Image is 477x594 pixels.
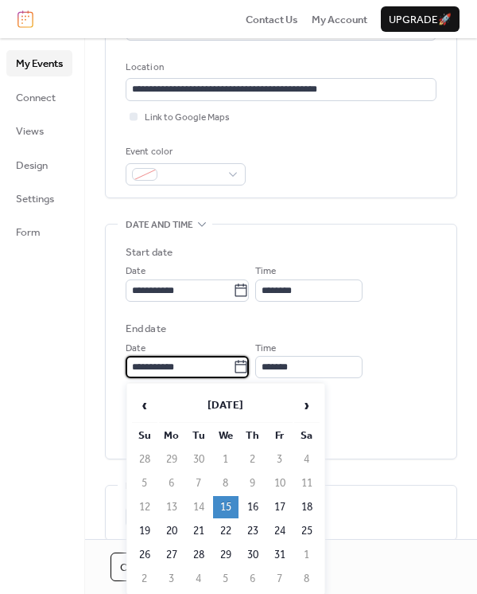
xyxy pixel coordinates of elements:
td: 28 [132,448,157,471]
td: 4 [186,568,211,590]
td: 1 [294,544,320,566]
span: My Account [312,12,367,28]
td: 5 [132,472,157,494]
a: Settings [6,186,72,211]
td: 2 [132,568,157,590]
th: Th [240,424,266,447]
span: Date [126,264,145,279]
span: Contact Us [246,12,298,28]
button: Upgrade🚀 [381,6,460,32]
td: 23 [240,520,266,542]
td: 15 [213,496,238,518]
span: Upgrade 🚀 [389,12,452,28]
a: Connect [6,84,72,110]
img: logo [17,10,33,28]
td: 7 [186,472,211,494]
button: Cancel [111,553,171,581]
td: 24 [267,520,293,542]
td: 21 [186,520,211,542]
td: 13 [159,496,184,518]
div: Event color [126,144,242,160]
td: 1 [213,448,238,471]
span: Date [126,341,145,357]
span: Connect [16,90,56,106]
span: Form [16,225,41,240]
div: End date [126,321,166,337]
span: Date and time [126,217,193,233]
td: 29 [159,448,184,471]
a: Form [6,219,72,244]
span: Cancel [120,560,161,576]
th: We [213,424,238,447]
div: Location [126,60,433,76]
th: Fr [267,424,293,447]
th: Tu [186,424,211,447]
td: 7 [267,568,293,590]
td: 2 [240,448,266,471]
td: 14 [186,496,211,518]
td: 3 [159,568,184,590]
td: 3 [267,448,293,471]
th: Sa [294,424,320,447]
td: 29 [213,544,238,566]
td: 12 [132,496,157,518]
span: Time [255,341,276,357]
td: 25 [294,520,320,542]
span: › [295,389,319,421]
td: 4 [294,448,320,471]
th: [DATE] [159,389,293,423]
td: 27 [159,544,184,566]
td: 5 [213,568,238,590]
td: 16 [240,496,266,518]
td: 28 [186,544,211,566]
td: 8 [294,568,320,590]
td: 9 [240,472,266,494]
span: My Events [16,56,63,72]
div: Start date [126,244,173,260]
a: My Events [6,50,72,76]
td: 30 [240,544,266,566]
th: Su [132,424,157,447]
td: 20 [159,520,184,542]
th: Mo [159,424,184,447]
td: 30 [186,448,211,471]
span: Time [255,264,276,279]
td: 19 [132,520,157,542]
td: 17 [267,496,293,518]
td: 22 [213,520,238,542]
td: 11 [294,472,320,494]
a: Views [6,118,72,143]
td: 8 [213,472,238,494]
span: ‹ [133,389,157,421]
span: Views [16,123,44,139]
td: 31 [267,544,293,566]
span: Link to Google Maps [145,110,230,126]
a: Design [6,152,72,178]
td: 18 [294,496,320,518]
td: 6 [240,568,266,590]
td: 26 [132,544,157,566]
td: 6 [159,472,184,494]
a: Contact Us [246,11,298,27]
span: Settings [16,191,54,207]
td: 10 [267,472,293,494]
a: My Account [312,11,367,27]
span: Design [16,158,48,174]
